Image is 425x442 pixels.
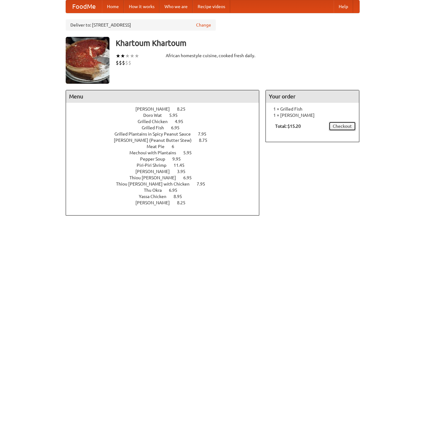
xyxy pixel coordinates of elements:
[143,113,168,118] span: Doro Wat
[140,156,192,161] a: Pepper Soup 9.95
[177,107,192,112] span: 8.25
[143,113,189,118] a: Doro Wat 5.95
[137,163,173,168] span: Piri-Piri Shrimp
[174,163,191,168] span: 11.45
[142,125,191,130] a: Grilled Fish 6.95
[177,169,192,174] span: 3.95
[175,119,190,124] span: 4.95
[142,125,170,130] span: Grilled Fish
[116,181,217,186] a: Thiou [PERSON_NAME] with Chicken 7.95
[183,150,198,155] span: 5.95
[174,194,188,199] span: 8.95
[134,52,139,59] li: ★
[140,156,171,161] span: Pepper Soup
[135,200,176,205] span: [PERSON_NAME]
[183,175,198,180] span: 6.95
[266,90,359,103] h4: Your order
[129,175,203,180] a: Thiou [PERSON_NAME] 6.95
[172,156,187,161] span: 9.95
[139,194,173,199] span: Yassa Chicken
[66,0,102,13] a: FoodMe
[171,125,186,130] span: 6.95
[129,150,182,155] span: Mechoui with Plantains
[119,59,122,66] li: $
[129,175,182,180] span: Thiou [PERSON_NAME]
[144,188,168,193] span: Thu Okra
[329,122,356,131] a: Checkout
[66,37,109,84] img: angular.jpg
[66,90,259,103] h4: Menu
[169,188,184,193] span: 6.95
[135,169,197,174] a: [PERSON_NAME] 3.95
[135,107,197,112] a: [PERSON_NAME] 8.25
[116,181,196,186] span: Thiou [PERSON_NAME] with Chicken
[114,132,218,137] a: Grilled Plantains in Spicy Peanut Sauce 7.95
[114,138,198,143] span: [PERSON_NAME] (Peanut Butter Stew)
[144,188,189,193] a: Thu Okra 6.95
[269,112,356,118] li: 1 × [PERSON_NAME]
[275,124,301,129] b: Total: $15.20
[198,132,213,137] span: 7.95
[199,138,214,143] span: 8.75
[116,59,119,66] li: $
[138,119,195,124] a: Grilled Chicken 4.95
[166,52,260,59] div: African homestyle cuisine, cooked fresh daily.
[137,163,196,168] a: Piri-Piri Shrimp 11.45
[159,0,193,13] a: Who we are
[135,200,197,205] a: [PERSON_NAME] 8.25
[125,59,128,66] li: $
[197,181,211,186] span: 7.95
[177,200,192,205] span: 8.25
[116,37,360,49] h3: Khartoum Khartoum
[135,107,176,112] span: [PERSON_NAME]
[130,52,134,59] li: ★
[122,59,125,66] li: $
[193,0,230,13] a: Recipe videos
[120,52,125,59] li: ★
[125,52,130,59] li: ★
[138,119,174,124] span: Grilled Chicken
[128,59,131,66] li: $
[135,169,176,174] span: [PERSON_NAME]
[116,52,120,59] li: ★
[124,0,159,13] a: How it works
[269,106,356,112] li: 1 × Grilled Fish
[169,113,184,118] span: 5.95
[102,0,124,13] a: Home
[147,144,186,149] a: Meat Pie 6
[129,150,203,155] a: Mechoui with Plantains 5.95
[114,138,219,143] a: [PERSON_NAME] (Peanut Butter Stew) 8.75
[334,0,353,13] a: Help
[196,22,211,28] a: Change
[139,194,194,199] a: Yassa Chicken 8.95
[172,144,180,149] span: 6
[114,132,197,137] span: Grilled Plantains in Spicy Peanut Sauce
[147,144,171,149] span: Meat Pie
[66,19,216,31] div: Deliver to: [STREET_ADDRESS]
